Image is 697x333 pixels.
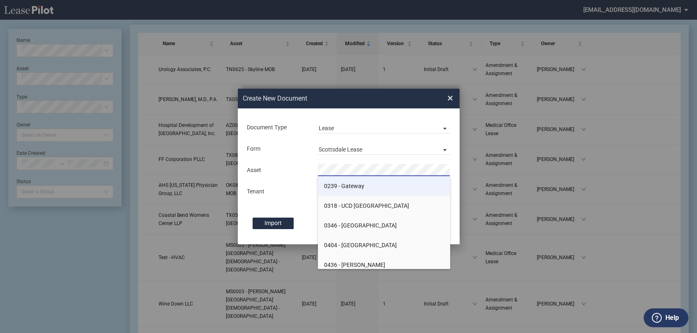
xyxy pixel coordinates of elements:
span: 0404 - [GEOGRAPHIC_DATA] [324,242,397,248]
md-select: Lease Form: Scottsdale Lease [318,142,451,155]
div: Document Type [242,124,313,132]
li: 0318 - UCD [GEOGRAPHIC_DATA] [318,196,451,216]
li: 0436 - [PERSON_NAME] [318,255,451,275]
li: 0239 - Gateway [318,176,451,196]
span: 0239 - Gateway [324,183,364,189]
span: 0318 - UCD [GEOGRAPHIC_DATA] [324,202,409,209]
span: 0436 - [PERSON_NAME] [324,262,385,268]
li: 0346 - [GEOGRAPHIC_DATA] [318,216,451,235]
label: Import [253,218,294,229]
md-select: Document Type: Lease [318,121,451,133]
span: × [447,92,453,105]
div: Scottsdale Lease [319,146,362,153]
label: Help [665,312,679,323]
div: Lease [319,125,334,131]
div: Tenant [242,188,313,196]
md-dialog: Create New ... [238,89,460,245]
li: 0404 - [GEOGRAPHIC_DATA] [318,235,451,255]
div: Asset [242,166,313,175]
span: 0346 - [GEOGRAPHIC_DATA] [324,222,397,229]
div: Form [242,145,313,153]
h2: Create New Document [243,94,418,103]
